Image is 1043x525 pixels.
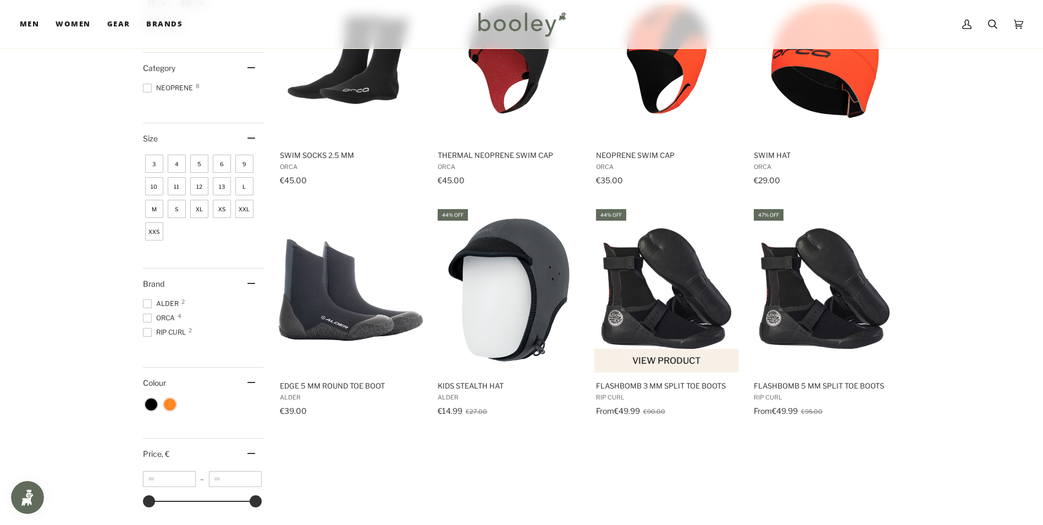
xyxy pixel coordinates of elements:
[162,449,169,458] span: , €
[143,134,158,143] span: Size
[594,217,740,363] img: Rip Curl FlashBomb 3 mm Split Toe Boots - Booley Galway
[143,378,174,387] span: Colour
[145,155,163,173] span: Size: 3
[178,313,181,319] span: 4
[596,176,623,185] span: €35.00
[196,83,200,89] span: 8
[168,155,186,173] span: Size: 4
[143,327,189,337] span: Rip Curl
[146,19,183,30] span: Brands
[596,209,626,221] div: 44% off
[189,327,192,333] span: 2
[754,406,772,415] span: From
[436,217,582,363] img: Alder Kids Stealth Hat - Booley Galway
[280,150,422,160] span: Swim Socks 2.5 mm
[594,349,739,373] button: View product
[596,163,738,171] span: Orca
[596,150,738,160] span: Neoprene Swim Cap
[754,150,896,160] span: Swim Hat
[754,163,896,171] span: Orca
[280,393,422,401] span: Alder
[466,408,487,415] span: €27.00
[438,209,468,221] div: 44% off
[143,63,175,73] span: Category
[772,406,798,415] span: €49.99
[235,200,253,218] span: Size: XXL
[438,163,580,171] span: Orca
[196,475,209,483] span: –
[143,313,178,323] span: Orca
[143,299,182,309] span: Alder
[278,207,424,419] a: Edge 5 mm Round Toe Boot
[436,207,582,419] a: Kids Stealth Hat
[56,19,90,30] span: Women
[473,8,570,40] img: Booley
[278,217,424,363] img: Alder Edge 5 mm Round Toe Boot Black - Booley Galway
[190,177,208,195] span: Size: 12
[754,381,896,391] span: FlashBomb 5 mm Split Toe Boots
[168,177,186,195] span: Size: 11
[280,406,307,415] span: €39.00
[438,393,580,401] span: Alder
[213,155,231,173] span: Size: 6
[145,200,163,218] span: Size: M
[614,406,640,415] span: €49.99
[754,209,783,221] div: 47% off
[213,200,231,218] span: Size: XS
[801,408,823,415] span: €95.00
[143,449,169,458] span: Price
[143,279,164,288] span: Brand
[596,381,738,391] span: FlashBomb 3 mm Split Toe Boots
[280,176,307,185] span: €45.00
[143,83,196,93] span: Neoprene
[213,177,231,195] span: Size: 13
[181,299,185,304] span: 2
[596,393,738,401] span: Rip Curl
[754,393,896,401] span: Rip Curl
[280,163,422,171] span: Orca
[190,200,208,218] span: Size: XL
[235,177,253,195] span: Size: L
[145,222,163,240] span: Size: XXS
[145,177,163,195] span: Size: 10
[752,217,898,363] img: Rip Curl FlashBomb 5 mm Split Toe Boots - Booley Galway
[190,155,208,173] span: Size: 5
[752,207,898,419] a: FlashBomb 5 mm Split Toe Boots
[168,200,186,218] span: Size: S
[20,19,39,30] span: Men
[643,408,665,415] span: €90.00
[438,406,462,415] span: €14.99
[438,176,465,185] span: €45.00
[164,398,176,411] span: Colour: Orange
[596,406,614,415] span: From
[11,481,44,514] iframe: Button to open loyalty program pop-up
[235,155,253,173] span: Size: 9
[107,19,130,30] span: Gear
[438,150,580,160] span: Thermal Neoprene Swim Cap
[145,398,157,411] span: Colour: Black
[438,381,580,391] span: Kids Stealth Hat
[280,381,422,391] span: Edge 5 mm Round Toe Boot
[594,207,740,419] a: FlashBomb 3 mm Split Toe Boots
[754,176,780,185] span: €29.00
